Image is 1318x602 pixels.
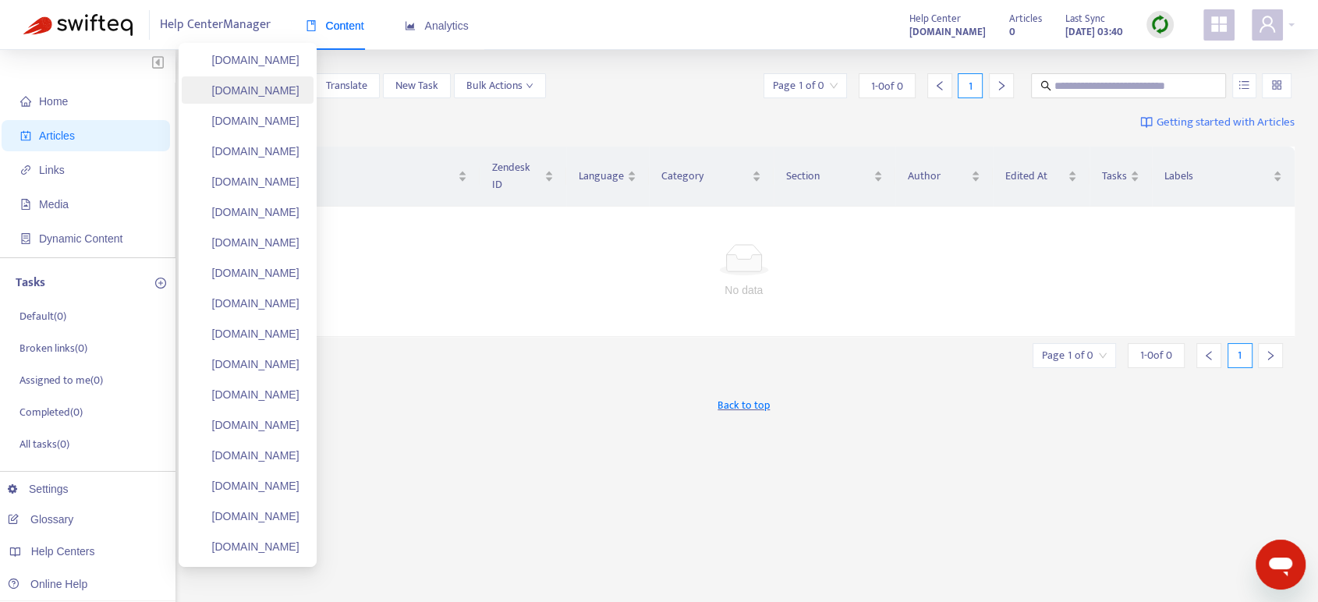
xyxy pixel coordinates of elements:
th: Title [225,147,480,207]
span: plus-circle [155,278,166,289]
img: Swifteq [23,14,133,36]
span: right [1265,350,1276,361]
span: container [20,233,31,244]
span: unordered-list [1238,80,1249,90]
a: [DOMAIN_NAME] [194,206,299,218]
span: Dynamic Content [39,232,122,245]
span: Edited At [1005,168,1065,185]
button: New Task [383,73,451,98]
span: Tasks [1102,168,1127,185]
span: link [20,165,31,175]
a: [DOMAIN_NAME] [909,23,986,41]
span: Category [661,168,749,185]
strong: 0 [1009,23,1015,41]
a: [DOMAIN_NAME] [194,115,299,127]
span: area-chart [405,20,416,31]
span: Content [306,19,364,32]
th: Language [566,147,649,207]
span: Bulk Actions [466,77,533,94]
span: down [526,82,533,90]
th: Section [774,147,895,207]
span: Labels [1164,168,1270,185]
span: Analytics [405,19,469,32]
a: [DOMAIN_NAME] [194,54,299,66]
span: book [306,20,317,31]
a: [DOMAIN_NAME] [194,297,299,310]
div: No data [212,282,1277,299]
span: user [1258,15,1277,34]
span: 1 - 0 of 0 [1140,347,1172,363]
strong: [DATE] 03:40 [1065,23,1123,41]
span: Articles [1009,10,1042,27]
p: Tasks [16,274,45,292]
a: [DOMAIN_NAME] [194,236,299,249]
th: Author [895,147,994,207]
span: Help Centers [31,545,95,558]
img: sync.dc5367851b00ba804db3.png [1150,15,1170,34]
span: appstore [1210,15,1228,34]
th: Tasks [1089,147,1152,207]
img: image-link [1140,116,1153,129]
button: Bulk Actionsdown [454,73,546,98]
a: [DOMAIN_NAME] [194,145,299,158]
p: Broken links ( 0 ) [19,340,87,356]
p: Default ( 0 ) [19,308,66,324]
span: Title [238,168,455,185]
button: Translate [314,73,380,98]
span: left [1203,350,1214,361]
a: [DOMAIN_NAME] [194,175,299,188]
a: Glossary [8,513,73,526]
a: [DOMAIN_NAME] [194,388,299,401]
a: [DOMAIN_NAME] [194,540,299,553]
span: Links [39,164,65,176]
span: Media [39,198,69,211]
span: Articles [39,129,75,142]
span: New Task [395,77,438,94]
a: Getting started with Articles [1140,110,1295,135]
a: Online Help [8,578,87,590]
span: Language [579,168,624,185]
th: Zendesk ID [480,147,566,207]
p: Completed ( 0 ) [19,404,83,420]
p: All tasks ( 0 ) [19,436,69,452]
span: file-image [20,199,31,210]
span: account-book [20,130,31,141]
span: 1 - 0 of 0 [871,78,903,94]
span: Author [908,168,969,185]
th: Labels [1152,147,1295,207]
span: Home [39,95,68,108]
span: Zendesk ID [492,159,541,193]
span: Back to top [717,397,770,413]
th: Edited At [993,147,1089,207]
span: Help Center [909,10,961,27]
th: Category [649,147,774,207]
iframe: Button to launch messaging window [1256,540,1306,590]
span: search [1040,80,1051,91]
span: Getting started with Articles [1157,114,1295,132]
a: [DOMAIN_NAME] [194,328,299,340]
span: left [934,80,945,91]
a: [DOMAIN_NAME] [194,84,299,97]
div: 1 [1228,343,1252,368]
div: 1 [958,73,983,98]
span: Last Sync [1065,10,1105,27]
span: Translate [326,77,367,94]
button: unordered-list [1232,73,1256,98]
span: Help Center Manager [160,10,271,40]
span: Section [786,168,870,185]
a: [DOMAIN_NAME] [194,449,299,462]
span: home [20,96,31,107]
a: [DOMAIN_NAME] [194,419,299,431]
a: [DOMAIN_NAME] [194,480,299,492]
p: Assigned to me ( 0 ) [19,372,103,388]
span: right [996,80,1007,91]
a: [DOMAIN_NAME] [194,358,299,370]
a: [DOMAIN_NAME] [194,510,299,522]
a: [DOMAIN_NAME] [194,267,299,279]
a: Settings [8,483,69,495]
